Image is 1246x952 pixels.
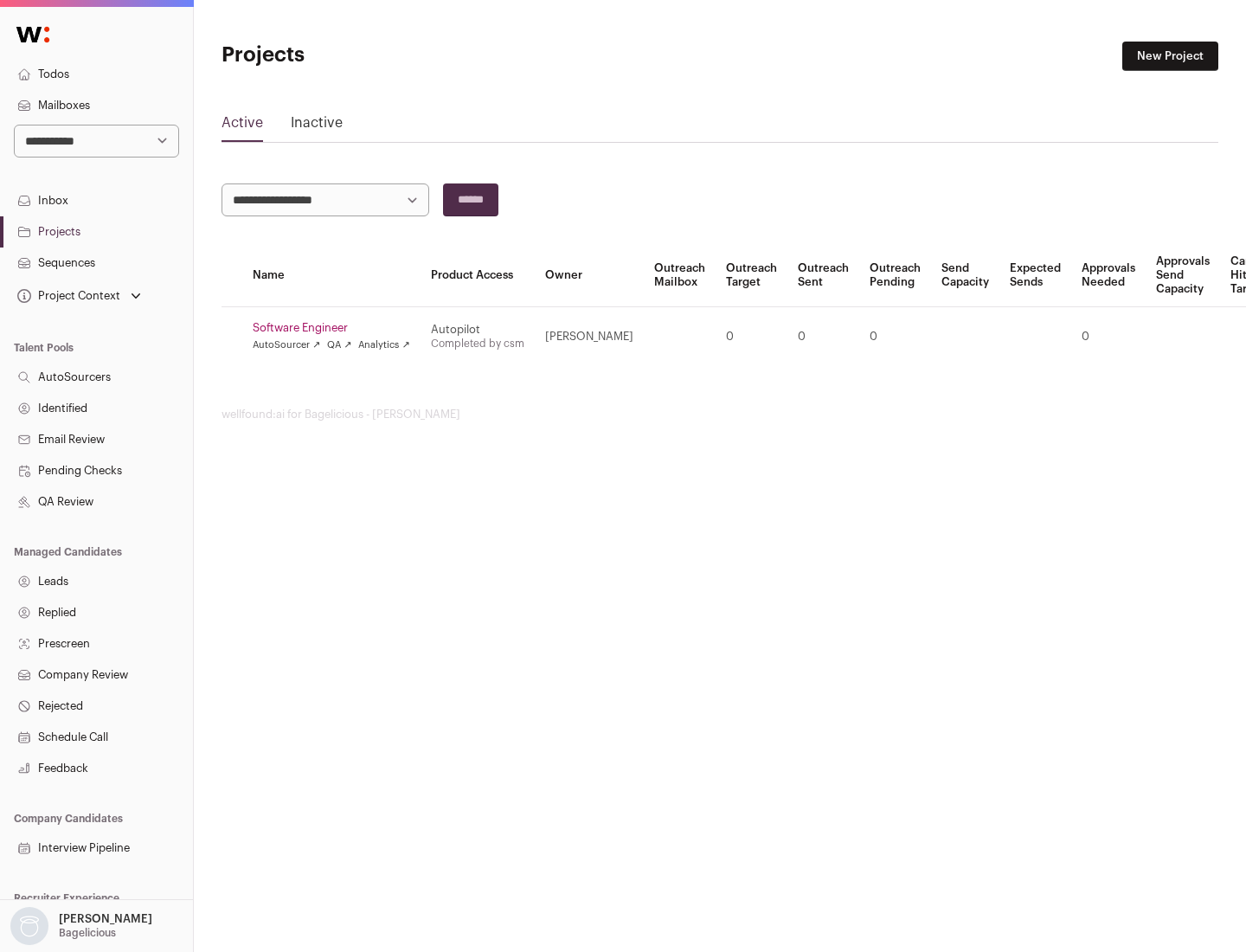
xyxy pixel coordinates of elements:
[931,244,999,307] th: Send Capacity
[421,244,535,307] th: Product Access
[1146,244,1220,307] th: Approvals Send Capacity
[7,907,156,945] button: Open dropdown
[10,907,48,945] img: nopic.png
[1071,307,1146,367] td: 0
[59,926,116,940] p: Bagelicious
[358,338,409,352] a: Analytics ↗
[431,338,524,349] a: Completed by csm
[999,244,1071,307] th: Expected Sends
[222,42,554,69] h1: Projects
[1122,42,1218,71] a: New Project
[535,307,644,367] td: [PERSON_NAME]
[222,113,263,140] a: Active
[7,17,59,52] img: Wellfound
[59,912,152,926] p: [PERSON_NAME]
[644,244,716,307] th: Outreach Mailbox
[716,244,787,307] th: Outreach Target
[14,284,145,308] button: Open dropdown
[859,244,931,307] th: Outreach Pending
[787,307,859,367] td: 0
[291,113,343,140] a: Inactive
[253,338,320,352] a: AutoSourcer ↗
[1071,244,1146,307] th: Approvals Needed
[242,244,421,307] th: Name
[222,408,1218,421] footer: wellfound:ai for Bagelicious - [PERSON_NAME]
[535,244,644,307] th: Owner
[716,307,787,367] td: 0
[431,323,524,337] div: Autopilot
[859,307,931,367] td: 0
[787,244,859,307] th: Outreach Sent
[14,289,120,303] div: Project Context
[253,321,410,335] a: Software Engineer
[327,338,351,352] a: QA ↗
